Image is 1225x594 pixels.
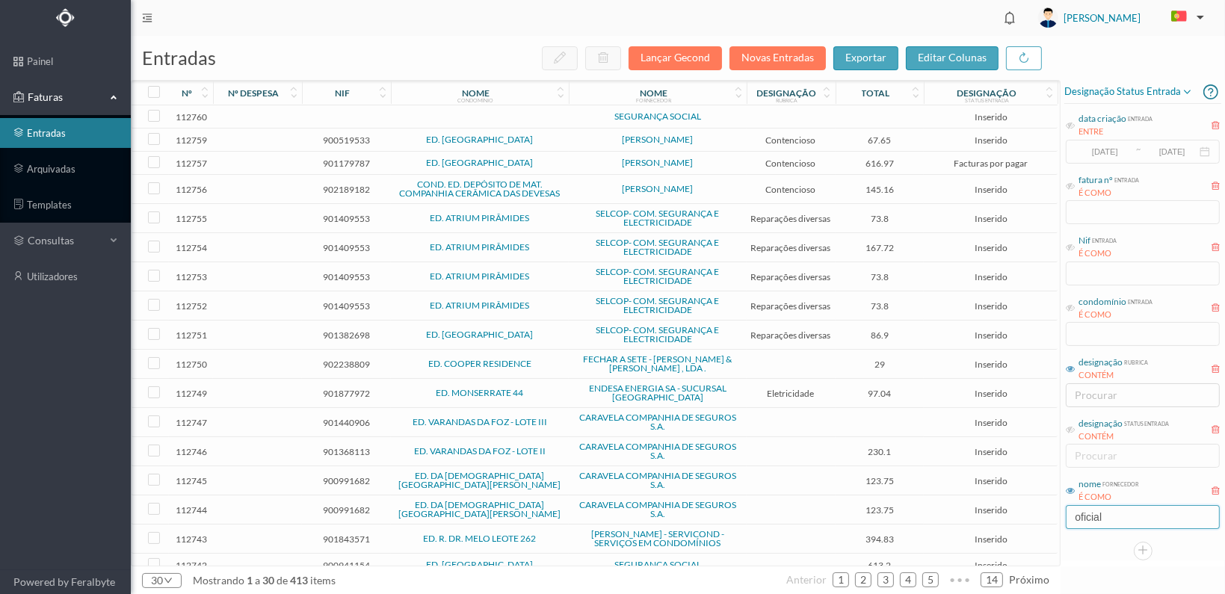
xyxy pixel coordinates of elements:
a: 2 [856,569,871,591]
a: SELCOP- COM. SEGURANÇA E ELECTRICIDADE [596,295,719,315]
span: Inserido [928,242,1053,253]
div: data criação [1079,112,1126,126]
a: SELCOP- COM. SEGURANÇA E ELECTRICIDADE [596,208,719,228]
span: 112745 [173,475,209,486]
span: 902189182 [306,184,387,195]
div: status entrada [965,97,1009,103]
a: ED. VARANDAS DA FOZ - LOTE II [414,445,546,457]
a: [PERSON_NAME] [622,157,693,168]
span: 112742 [173,560,209,571]
span: Inserido [928,359,1053,370]
span: 112756 [173,184,209,195]
a: 14 [981,569,1002,591]
a: CARAVELA COMPANHIA DE SEGUROS S.A. [579,470,736,490]
li: 1 [833,572,849,587]
div: fornecedor [636,97,671,103]
div: fornecedor [1101,477,1139,489]
a: ED. [GEOGRAPHIC_DATA] [426,559,533,570]
span: 112755 [173,213,209,224]
span: Faturas [24,90,106,105]
a: SEGURANÇA SOCIAL [614,111,701,122]
span: 30 [260,574,277,587]
span: Eletricidade [750,388,832,399]
span: 112749 [173,388,209,399]
span: Inserido [928,134,1053,146]
li: 4 [900,572,916,587]
span: Inserido [928,388,1053,399]
a: 1 [833,569,848,591]
a: ED. [GEOGRAPHIC_DATA] [426,134,533,145]
div: nº despesa [228,87,279,99]
span: Inserido [928,475,1053,486]
a: 5 [923,569,938,591]
a: [PERSON_NAME] [622,134,693,145]
span: items [310,574,336,587]
button: editar colunas [906,46,999,70]
a: ED. R. DR. MELO LEOTE 262 [423,533,536,544]
span: 67.65 [839,134,921,146]
span: 900941154 [306,560,387,571]
span: 902238809 [306,359,387,370]
a: SEGURANÇA SOCIAL [614,559,701,570]
img: Logo [56,8,75,27]
span: Reparações diversas [750,213,832,224]
a: ED. ATRIUM PIRÂMIDES [430,270,529,282]
span: exportar [845,51,886,64]
span: Inserido [928,417,1053,428]
span: 901409553 [306,213,387,224]
span: 900991682 [306,475,387,486]
span: Inserido [928,213,1053,224]
span: 901368113 [306,446,387,457]
a: SELCOP- COM. SEGURANÇA E ELECTRICIDADE [596,266,719,286]
div: CONTÉM [1079,430,1169,443]
a: COND. ED. DEPÓSITO DE MAT. COMPANHIA CERÂMICA DAS DEVESAS [399,179,560,199]
span: 73.8 [839,271,921,282]
span: Contencioso [750,184,832,195]
span: 112747 [173,417,209,428]
div: rubrica [776,97,797,103]
span: 112744 [173,504,209,516]
span: 112746 [173,446,209,457]
span: 616.97 [839,158,921,169]
span: próximo [1009,573,1049,586]
span: 145.16 [839,184,921,195]
a: ED. DA [DEMOGRAPHIC_DATA][GEOGRAPHIC_DATA][PERSON_NAME] [398,470,561,490]
a: [PERSON_NAME] [622,183,693,194]
span: 112743 [173,533,209,545]
div: ENTRE [1079,126,1153,138]
span: Inserido [928,184,1053,195]
a: SELCOP- COM. SEGURANÇA E ELECTRICIDADE [596,237,719,257]
div: fatura nº [1079,173,1113,187]
span: 123.75 [839,475,921,486]
span: 73.8 [839,300,921,312]
span: 112760 [173,111,209,123]
span: 112752 [173,300,209,312]
span: Inserido [928,330,1053,341]
li: 14 [981,572,1003,587]
a: [PERSON_NAME] - SERVICOND - SERVIÇOS EM CONDOMÍNIOS [591,528,724,548]
span: 112759 [173,134,209,146]
a: ED. MONSERRATE 44 [436,387,523,398]
li: Página Anterior [786,568,827,592]
button: PT [1159,5,1210,29]
img: user_titan3.af2715ee.jpg [1038,7,1058,28]
button: exportar [833,46,898,70]
span: 112753 [173,271,209,282]
i: icon: bell [1000,8,1019,28]
button: Lançar Gecond [629,46,722,70]
a: ED. ATRIUM PIRÂMIDES [430,241,529,253]
div: 30 [151,569,163,592]
span: 901179787 [306,158,387,169]
i: icon: down [163,576,173,585]
span: 167.72 [839,242,921,253]
span: consultas [28,233,102,248]
div: designação [1079,356,1123,369]
span: entradas [142,46,216,69]
a: ED. VARANDAS DA FOZ - LOTE III [413,416,547,427]
div: nome [640,87,667,99]
div: É COMO [1079,491,1139,504]
span: Contencioso [750,158,832,169]
span: 900519533 [306,134,387,146]
a: ED. [GEOGRAPHIC_DATA] [426,157,533,168]
div: total [862,87,890,99]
